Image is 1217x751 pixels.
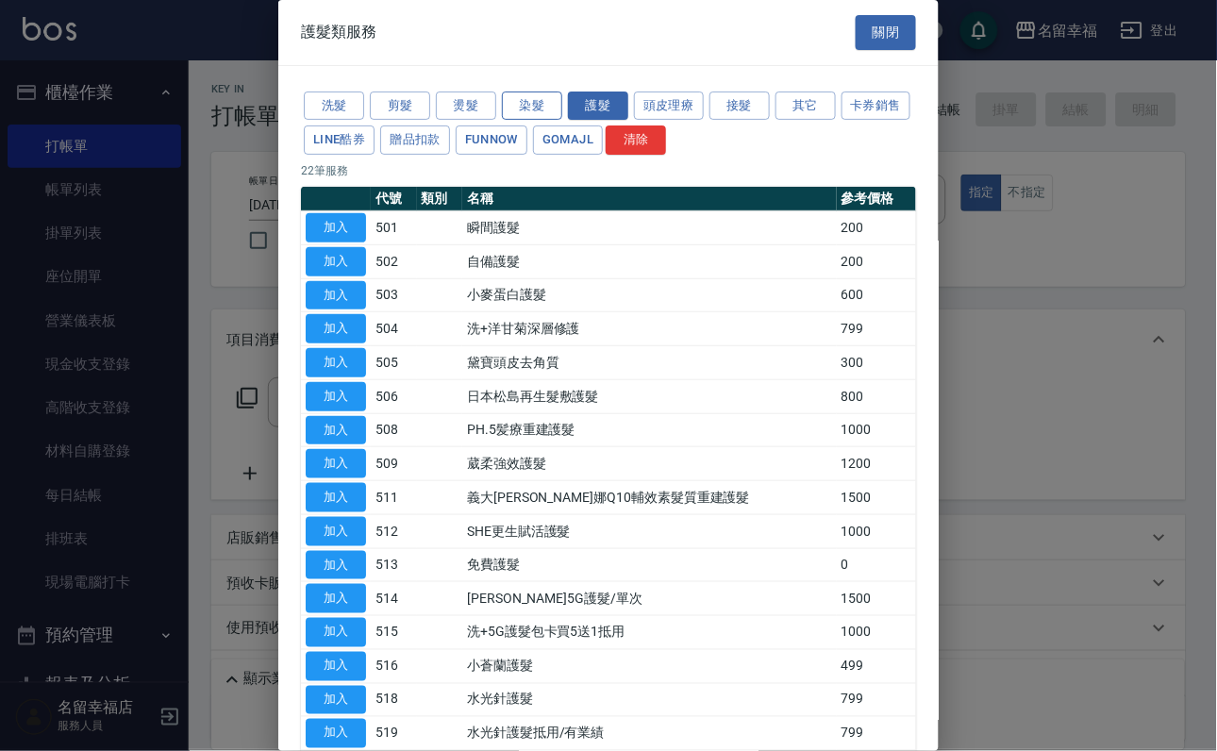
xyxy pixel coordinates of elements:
[837,346,916,380] td: 300
[634,92,704,121] button: 頭皮理療
[837,278,916,312] td: 600
[371,447,417,481] td: 509
[462,447,837,481] td: 葳柔強效護髮
[837,649,916,683] td: 499
[837,244,916,278] td: 200
[306,314,366,343] button: 加入
[306,618,366,647] button: 加入
[306,416,366,445] button: 加入
[606,125,666,155] button: 清除
[371,346,417,380] td: 505
[462,616,837,650] td: 洗+5G護髮包卡買5送1抵用
[837,447,916,481] td: 1200
[301,162,916,179] p: 22 筆服務
[837,548,916,582] td: 0
[837,413,916,447] td: 1000
[306,652,366,681] button: 加入
[304,125,375,155] button: LINE酷券
[371,582,417,616] td: 514
[462,582,837,616] td: [PERSON_NAME]5G護髮/單次
[462,717,837,751] td: 水光針護髮抵用/有業績
[306,483,366,512] button: 加入
[462,413,837,447] td: PH.5髪療重建護髮
[709,92,770,121] button: 接髮
[306,719,366,748] button: 加入
[380,125,450,155] button: 贈品扣款
[371,514,417,548] td: 512
[436,92,496,121] button: 燙髮
[856,15,916,50] button: 關閉
[371,481,417,515] td: 511
[462,211,837,245] td: 瞬間護髮
[306,213,366,242] button: 加入
[462,481,837,515] td: 義大[PERSON_NAME]娜Q10輔效素髮質重建護髮
[837,312,916,346] td: 799
[462,649,837,683] td: 小蒼蘭護髮
[371,278,417,312] td: 503
[417,187,463,211] th: 類別
[306,449,366,478] button: 加入
[371,211,417,245] td: 501
[306,584,366,613] button: 加入
[371,548,417,582] td: 513
[837,187,916,211] th: 參考價格
[837,379,916,413] td: 800
[775,92,836,121] button: 其它
[837,717,916,751] td: 799
[462,312,837,346] td: 洗+洋甘菊深層修護
[568,92,628,121] button: 護髮
[371,312,417,346] td: 504
[371,187,417,211] th: 代號
[370,92,430,121] button: 剪髮
[371,717,417,751] td: 519
[837,514,916,548] td: 1000
[456,125,527,155] button: FUNNOW
[462,379,837,413] td: 日本松島再生髮敷護髮
[462,548,837,582] td: 免費護髮
[502,92,562,121] button: 染髮
[837,481,916,515] td: 1500
[462,278,837,312] td: 小麥蛋白護髮
[306,348,366,377] button: 加入
[301,23,376,42] span: 護髮類服務
[306,382,366,411] button: 加入
[371,616,417,650] td: 515
[837,683,916,717] td: 799
[371,683,417,717] td: 518
[371,413,417,447] td: 508
[462,514,837,548] td: SHE更生賦活護髮
[306,686,366,715] button: 加入
[462,683,837,717] td: 水光針護髮
[837,211,916,245] td: 200
[533,125,603,155] button: GOMAJL
[306,551,366,580] button: 加入
[462,244,837,278] td: 自備護髮
[371,649,417,683] td: 516
[306,517,366,546] button: 加入
[462,346,837,380] td: 黛寶頭皮去角質
[306,247,366,276] button: 加入
[837,616,916,650] td: 1000
[462,187,837,211] th: 名稱
[306,281,366,310] button: 加入
[842,92,911,121] button: 卡券銷售
[371,244,417,278] td: 502
[837,582,916,616] td: 1500
[371,379,417,413] td: 506
[304,92,364,121] button: 洗髮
